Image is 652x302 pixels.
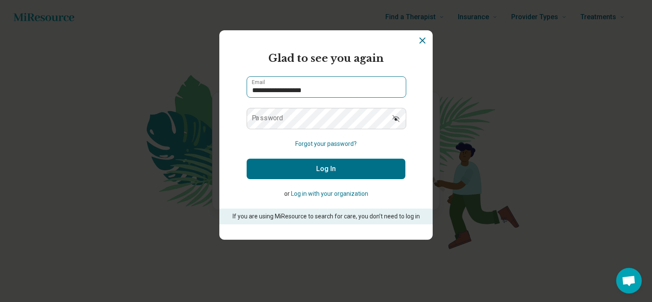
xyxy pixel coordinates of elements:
[295,139,357,148] button: Forgot your password?
[252,80,265,85] label: Email
[387,108,405,128] button: Show password
[247,159,405,179] button: Log In
[247,189,405,198] p: or
[291,189,368,198] button: Log in with your organization
[219,30,433,240] section: Login Dialog
[247,51,405,66] h2: Glad to see you again
[252,115,283,122] label: Password
[231,212,421,221] p: If you are using MiResource to search for care, you don’t need to log in
[417,35,428,46] button: Dismiss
